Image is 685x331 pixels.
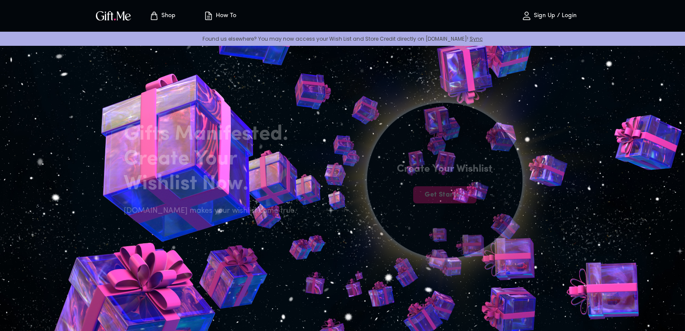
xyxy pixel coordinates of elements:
h2: Gifts Manifested. [124,122,302,147]
button: How To [196,2,243,30]
span: Get Started [413,190,477,200]
button: GiftMe Logo [93,11,134,21]
p: Sign Up / Login [532,12,577,20]
h4: Create Your Wishlist [397,162,492,176]
p: Shop [159,12,176,20]
h6: [DOMAIN_NAME] makes your wishlist come true. [124,205,302,217]
a: Sync [470,35,483,42]
h2: Create Your [124,147,302,172]
button: Store page [139,2,186,30]
button: Sign Up / Login [506,2,592,30]
button: Get Started [413,186,477,203]
img: how-to.svg [203,11,214,21]
p: How To [214,12,236,20]
img: GiftMe Logo [94,9,133,22]
p: Found us elsewhere? You may now access your Wish List and Store Credit directly on [DOMAIN_NAME]! [7,35,678,42]
h2: Wishlist Now. [124,172,302,197]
